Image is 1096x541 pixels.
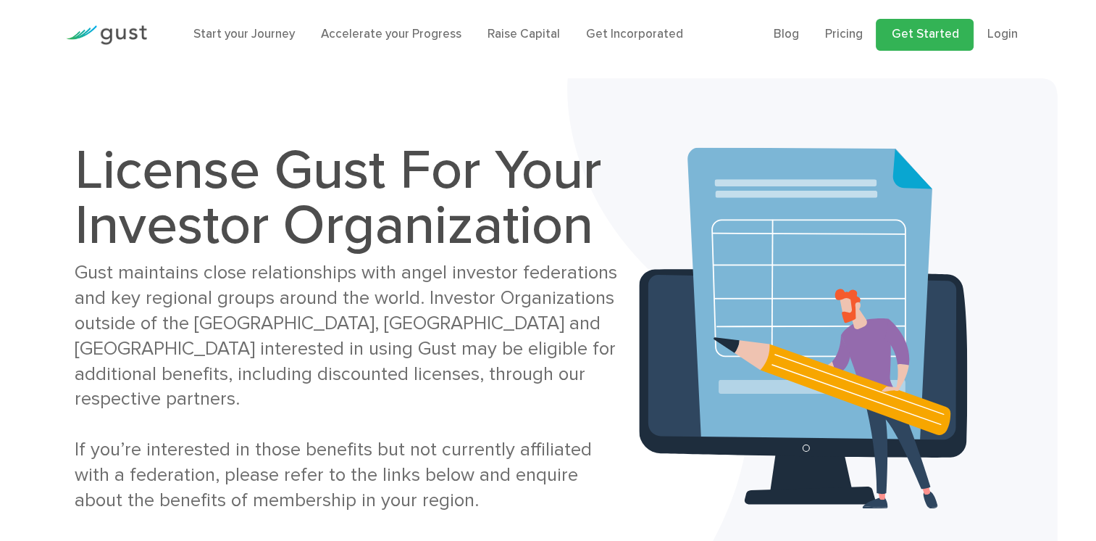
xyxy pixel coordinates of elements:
[488,27,560,41] a: Raise Capital
[876,19,974,51] a: Get Started
[321,27,461,41] a: Accelerate your Progress
[66,25,147,45] img: Gust Logo
[774,27,799,41] a: Blog
[987,27,1017,41] a: Login
[75,260,618,513] div: Gust maintains close relationships with angel investor federations and key regional groups around...
[825,27,863,41] a: Pricing
[193,27,295,41] a: Start your Journey
[75,143,618,253] h1: License Gust For Your Investor Organization
[586,27,683,41] a: Get Incorporated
